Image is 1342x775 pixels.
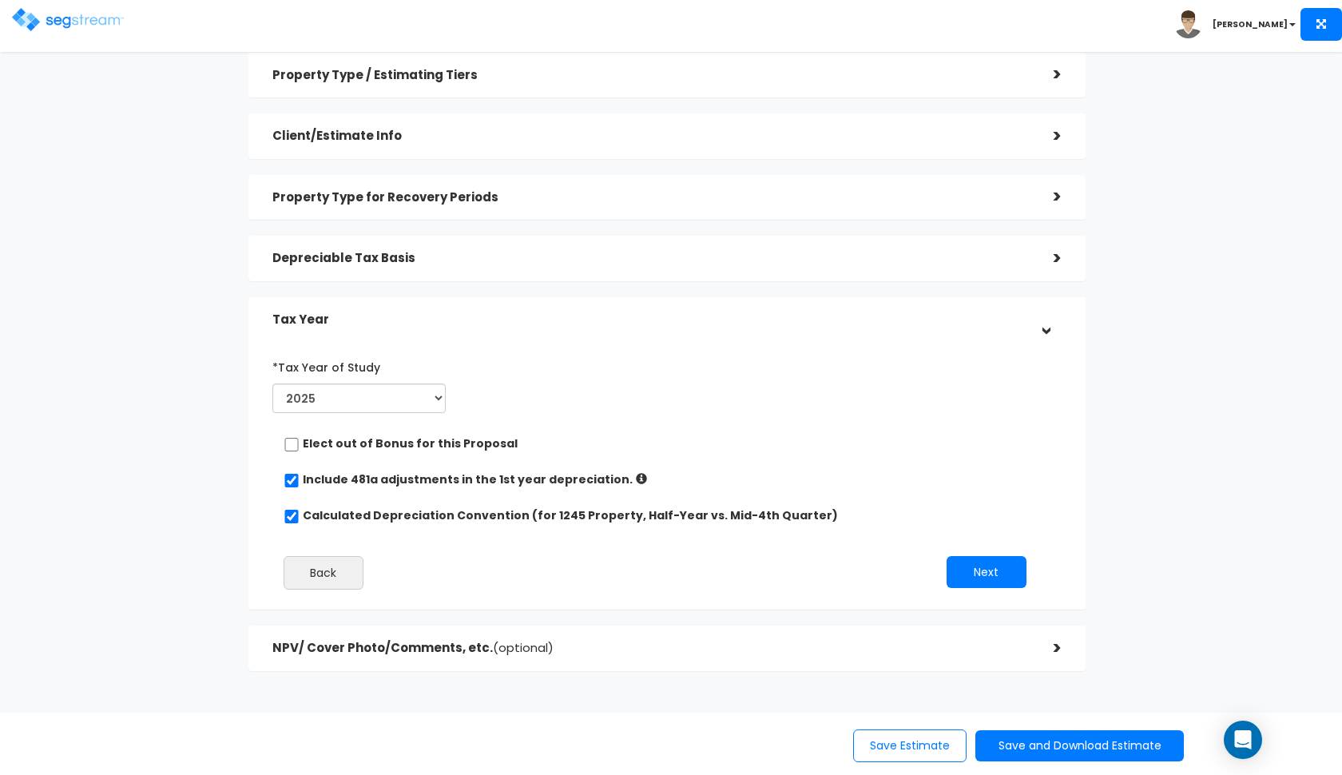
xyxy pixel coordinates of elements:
button: Next [947,556,1026,588]
h5: Tax Year [272,313,1030,327]
i: If checked: Increased depreciation = Aggregated Post-Study (up to Tax Year) – Prior Accumulated D... [636,473,647,484]
b: [PERSON_NAME] [1213,18,1288,30]
h5: NPV/ Cover Photo/Comments, etc. [272,642,1030,655]
label: Elect out of Bonus for this Proposal [303,435,518,451]
span: (optional) [493,639,554,656]
img: avatar.png [1174,10,1202,38]
label: *Tax Year of Study [272,354,380,376]
button: Save and Download Estimate [975,730,1184,761]
div: > [1030,185,1062,209]
div: > [1030,636,1062,661]
button: Save Estimate [853,729,967,762]
h5: Property Type / Estimating Tiers [272,69,1030,82]
h5: Property Type for Recovery Periods [272,191,1030,205]
div: > [1033,304,1058,336]
button: Back [284,556,363,590]
div: > [1030,246,1062,271]
label: Include 481a adjustments in the 1st year depreciation. [303,471,633,487]
h5: Depreciable Tax Basis [272,252,1030,265]
label: Calculated Depreciation Convention (for 1245 Property, Half-Year vs. Mid-4th Quarter) [303,507,838,523]
div: Open Intercom Messenger [1224,721,1262,759]
div: > [1030,124,1062,149]
img: logo.png [12,8,124,31]
div: > [1030,62,1062,87]
h5: Client/Estimate Info [272,129,1030,143]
